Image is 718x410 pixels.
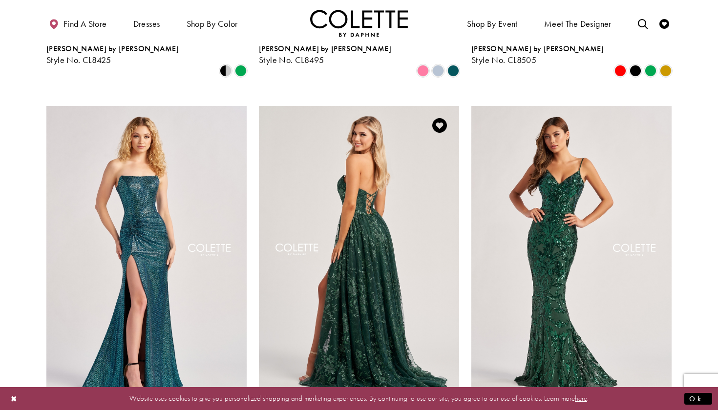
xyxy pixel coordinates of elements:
span: Dresses [131,10,163,37]
i: Emerald [235,65,247,77]
p: Website uses cookies to give you personalized shopping and marketing experiences. By continuing t... [70,392,648,405]
div: Colette by Daphne Style No. CL8495 [259,44,391,65]
span: [PERSON_NAME] by [PERSON_NAME] [46,43,179,54]
a: Visit Colette by Daphne Style No. CL8260 Page [259,106,459,397]
a: Find a store [46,10,109,37]
i: Red [614,65,626,77]
span: Style No. CL8425 [46,54,111,65]
a: here [575,393,587,403]
div: Colette by Daphne Style No. CL8505 [471,44,604,65]
button: Close Dialog [6,390,22,407]
div: Colette by Daphne Style No. CL8425 [46,44,179,65]
span: Dresses [133,19,160,29]
a: Toggle search [635,10,650,37]
i: Gold [660,65,672,77]
a: Visit Home Page [310,10,408,37]
span: Style No. CL8505 [471,54,536,65]
span: Shop By Event [465,10,520,37]
span: [PERSON_NAME] by [PERSON_NAME] [259,43,391,54]
button: Submit Dialog [684,392,712,405]
a: Meet the designer [542,10,614,37]
a: Check Wishlist [657,10,672,37]
span: Shop By Event [467,19,518,29]
i: Ice Blue [432,65,444,77]
span: Find a store [63,19,107,29]
span: Shop by color [187,19,238,29]
a: Visit Colette by Daphne Style No. CL8685 Page [471,106,672,397]
i: Black/Silver [220,65,232,77]
span: Style No. CL8495 [259,54,324,65]
span: Shop by color [184,10,240,37]
img: Colette by Daphne [310,10,408,37]
a: Visit Colette by Daphne Style No. CL8490 Page [46,106,247,397]
i: Black [630,65,641,77]
i: Spruce [447,65,459,77]
a: Add to Wishlist [429,115,450,136]
span: [PERSON_NAME] by [PERSON_NAME] [471,43,604,54]
i: Emerald [645,65,656,77]
span: Meet the designer [544,19,612,29]
i: Cotton Candy [417,65,429,77]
